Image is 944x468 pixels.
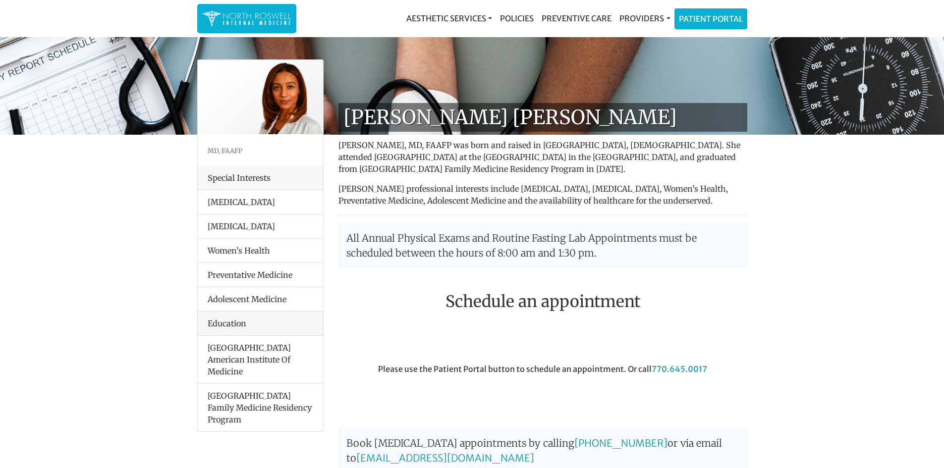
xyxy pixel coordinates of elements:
p: [PERSON_NAME] professional interests include [MEDICAL_DATA], [MEDICAL_DATA], Women’s Health, Prev... [338,183,747,207]
li: Preventative Medicine [198,262,323,287]
a: Patient Portal [675,9,747,29]
a: Aesthetic Services [402,8,496,28]
p: [PERSON_NAME], MD, FAAFP was born and raised in [GEOGRAPHIC_DATA], [DEMOGRAPHIC_DATA]. She attend... [338,139,747,175]
li: [GEOGRAPHIC_DATA] American Institute Of Medicine [198,336,323,384]
a: Providers [615,8,674,28]
li: Adolescent Medicine [198,287,323,312]
li: [GEOGRAPHIC_DATA] Family Medicine Residency Program [198,383,323,431]
a: [PHONE_NUMBER] [574,437,667,449]
img: Dr. Farah Mubarak Ali MD, FAAFP [198,60,323,134]
p: All Annual Physical Exams and Routine Fasting Lab Appointments must be scheduled between the hour... [338,223,747,268]
h2: Schedule an appointment [338,292,747,311]
a: 770.645.0017 [652,364,707,374]
small: MD, FAAFP [208,147,242,155]
div: Please use the Patient Portal button to schedule an appointment. Or call [331,363,755,418]
a: Preventive Care [538,8,615,28]
img: North Roswell Internal Medicine [202,9,291,28]
li: [MEDICAL_DATA] [198,214,323,239]
li: [MEDICAL_DATA] [198,190,323,214]
div: Education [198,312,323,336]
li: Women’s Health [198,238,323,263]
div: Special Interests [198,166,323,190]
h1: [PERSON_NAME] [PERSON_NAME] [338,103,747,132]
a: Policies [496,8,538,28]
a: [EMAIL_ADDRESS][DOMAIN_NAME] [356,452,534,464]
